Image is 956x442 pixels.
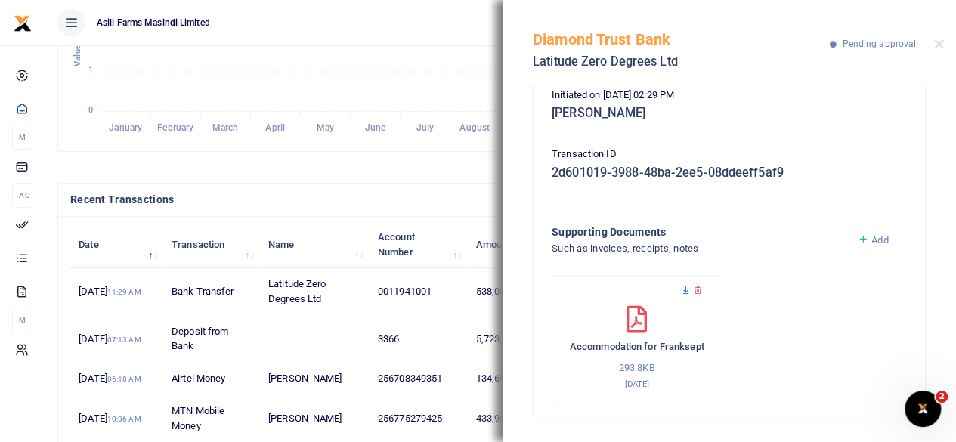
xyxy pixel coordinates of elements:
tspan: May [316,122,333,133]
td: Deposit from Bank [163,316,260,363]
span: Add [871,234,888,246]
small: 07:13 AM [107,335,141,344]
tspan: August [459,122,490,133]
tspan: 0 [88,105,93,115]
td: [DATE] [70,268,163,315]
td: 134,600 [468,363,543,395]
tspan: 1 [88,66,93,76]
span: Pending approval [842,39,916,49]
li: Ac [12,183,32,208]
small: 11:29 AM [107,288,141,296]
p: Initiated on [DATE] 02:29 PM [552,88,907,104]
h5: Latitude Zero Degrees Ltd [533,54,830,70]
small: 10:36 AM [107,415,141,423]
h4: Supporting Documents [552,224,846,240]
h4: Such as invoices, receipts, notes [552,240,846,257]
td: Latitude Zero Degrees Ltd [260,268,370,315]
a: logo-small logo-large logo-large [14,17,32,28]
a: Add [858,234,889,246]
td: 3366 [370,316,468,363]
h5: [PERSON_NAME] [552,106,907,121]
span: Asili Farms Masindi Limited [91,16,216,29]
td: 538,031 [468,268,543,315]
td: Bank Transfer [163,268,260,315]
td: Airtel Money [163,363,260,395]
p: Transaction ID [552,147,907,162]
td: 0011941001 [370,268,468,315]
small: [DATE] [624,379,649,389]
h6: Accommodation for Franksept [568,341,707,353]
td: [DATE] [70,316,163,363]
td: [DATE] [70,395,163,442]
li: M [12,308,32,332]
p: 293.8KB [568,360,707,376]
tspan: April [265,122,285,133]
tspan: February [157,122,193,133]
th: Name: activate to sort column ascending [260,221,370,268]
tspan: July [416,122,433,133]
th: Date: activate to sort column descending [70,221,163,268]
tspan: March [212,122,239,133]
td: [PERSON_NAME] [260,363,370,395]
tspan: June [364,122,385,133]
h4: Recent Transactions [70,191,572,208]
h5: Diamond Trust Bank [533,30,830,48]
td: 256708349351 [370,363,468,395]
h5: 2d601019-3988-48ba-2ee5-08ddeeff5af9 [552,165,907,181]
tspan: January [109,122,142,133]
td: 256775279425 [370,395,468,442]
td: 433,961 [468,395,543,442]
img: logo-small [14,14,32,32]
small: 06:18 AM [107,375,141,383]
iframe: Intercom live chat [905,391,941,427]
li: M [12,125,32,150]
th: Transaction: activate to sort column ascending [163,221,260,268]
td: 5,723,000 [468,316,543,363]
div: Accommodation for Franksept [552,275,722,406]
td: [PERSON_NAME] [260,395,370,442]
span: 2 [936,391,948,403]
th: Account Number: activate to sort column ascending [370,221,468,268]
th: Amount: activate to sort column ascending [468,221,543,268]
td: [DATE] [70,363,163,395]
button: Close [934,39,944,49]
td: MTN Mobile Money [163,395,260,442]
